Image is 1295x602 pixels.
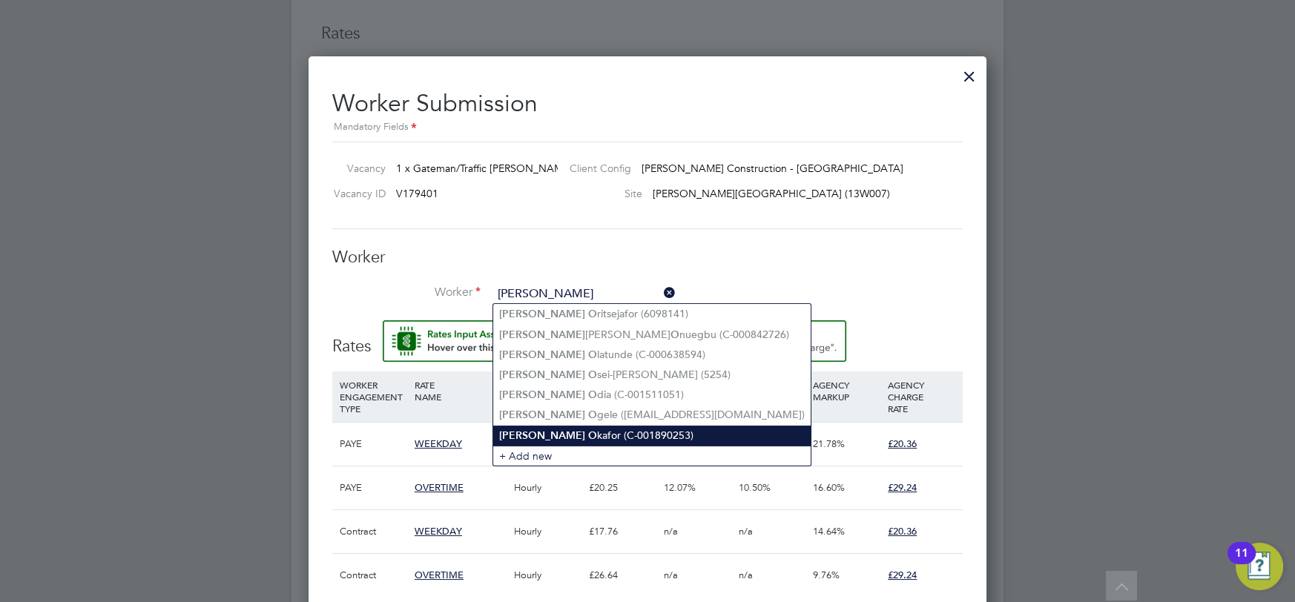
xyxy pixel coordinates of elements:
b: O [588,388,597,401]
span: OVERTIME [415,481,464,494]
span: 21.78% [813,437,845,450]
li: dia (C-001511051) [493,385,811,405]
li: sei-[PERSON_NAME] (5254) [493,365,811,385]
b: O [670,328,679,341]
b: [PERSON_NAME] [499,328,585,341]
b: [PERSON_NAME] [499,429,585,442]
div: Hourly [510,554,585,597]
li: gele ([EMAIL_ADDRESS][DOMAIN_NAME]) [493,405,811,425]
div: PAYE [336,466,411,509]
span: 9.76% [813,569,840,581]
li: [PERSON_NAME] nuegbu (C-000842726) [493,325,811,345]
b: O [588,429,597,442]
div: WORKER ENGAGEMENT TYPE [336,371,411,422]
label: Client Config [558,162,631,175]
span: n/a [664,525,678,537]
div: Contract [336,554,411,597]
span: n/a [664,569,678,581]
div: PAYE [336,423,411,466]
span: 14.64% [813,525,845,537]
div: Contract [336,510,411,553]
b: [PERSON_NAME] [499,348,585,361]
label: Vacancy [326,162,386,175]
div: AGENCY CHARGE RATE [884,371,959,422]
b: [PERSON_NAME] [499,408,585,421]
div: £20.25 [585,466,660,509]
div: Hourly [510,510,585,553]
li: + Add new [493,446,811,466]
span: [PERSON_NAME][GEOGRAPHIC_DATA] (13W007) [653,187,890,200]
span: n/a [739,569,753,581]
span: 10.50% [739,481,771,494]
span: £29.24 [888,481,917,494]
div: Mandatory Fields [332,119,963,136]
b: O [588,408,597,421]
h3: Rates [332,320,963,357]
h3: Worker [332,247,963,268]
div: £26.64 [585,554,660,597]
div: £17.76 [585,510,660,553]
span: [PERSON_NAME] Construction - [GEOGRAPHIC_DATA] [642,162,903,175]
span: £20.36 [888,437,917,450]
span: WEEKDAY [415,525,462,537]
div: 11 [1235,553,1248,572]
li: kafor (C-001890253) [493,426,811,446]
span: OVERTIME [415,569,464,581]
span: 16.60% [813,481,845,494]
label: Vacancy ID [326,187,386,200]
b: [PERSON_NAME] [499,308,585,320]
li: ritsejafor (6098141) [493,304,811,324]
h2: Worker Submission [332,77,963,136]
li: latunde (C-000638594) [493,345,811,365]
b: O [588,348,597,361]
b: [PERSON_NAME] [499,388,585,401]
div: AGENCY MARKUP [809,371,884,410]
button: Rate Assistant [383,320,846,362]
span: £20.36 [888,525,917,537]
b: O [588,368,597,381]
span: 12.07% [664,481,696,494]
span: 1 x Gateman/Traffic [PERSON_NAME] 2025 [396,162,599,175]
label: Worker [332,285,481,300]
label: Site [558,187,642,200]
span: WEEKDAY [415,437,462,450]
span: n/a [739,525,753,537]
span: V179401 [396,187,438,200]
input: Search for... [492,283,676,305]
span: £29.24 [888,569,917,581]
button: Open Resource Center, 11 new notifications [1236,543,1283,590]
div: Hourly [510,466,585,509]
div: RATE NAME [411,371,510,410]
b: O [588,308,597,320]
b: [PERSON_NAME] [499,368,585,381]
